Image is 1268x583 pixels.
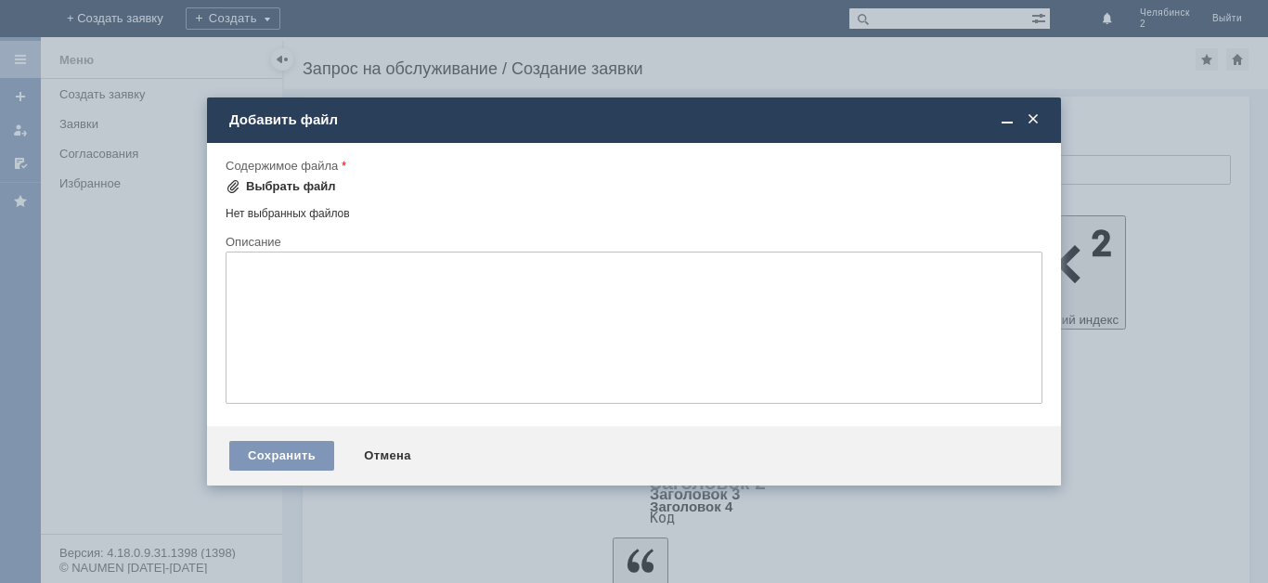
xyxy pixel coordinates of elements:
[226,200,1042,221] div: Нет выбранных файлов
[226,160,1039,172] div: Содержимое файла
[1024,111,1042,128] span: Закрыть
[229,111,1042,128] div: Добавить файл
[226,236,1039,248] div: Описание
[246,179,336,194] div: Выбрать файл
[998,111,1016,128] span: Свернуть (Ctrl + M)
[7,7,271,52] div: [PERSON_NAME]/ добрый вечер,удалите пожалуйста отложенные чеки . [GEOGRAPHIC_DATA]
